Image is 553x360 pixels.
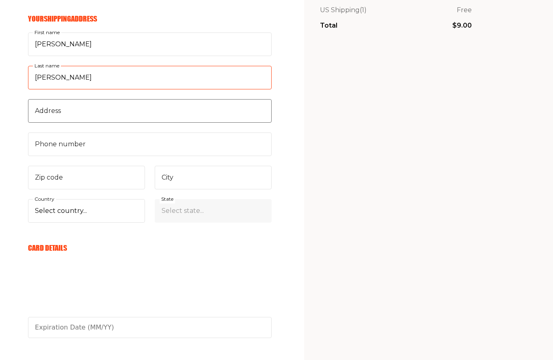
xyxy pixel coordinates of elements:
[28,99,272,123] input: Address
[320,20,337,31] p: Total
[28,132,272,156] input: Phone number
[28,33,272,56] input: First name
[28,14,272,23] h6: Your Shipping Address
[155,166,272,189] input: City
[28,262,272,323] iframe: card
[28,66,272,89] input: Last name
[28,243,272,252] h6: Card Details
[33,195,56,204] label: Country
[28,166,145,189] input: Zip code
[155,199,272,223] select: State
[33,28,61,37] label: First name
[28,289,272,350] iframe: cvv
[28,199,145,223] select: Country
[160,195,175,204] label: State
[33,61,61,70] label: Last name
[452,20,472,31] p: $9.00
[457,5,472,15] p: Free
[320,5,367,15] p: US Shipping (1)
[28,317,272,338] input: Please enter a valid expiration date in the format MM/YY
